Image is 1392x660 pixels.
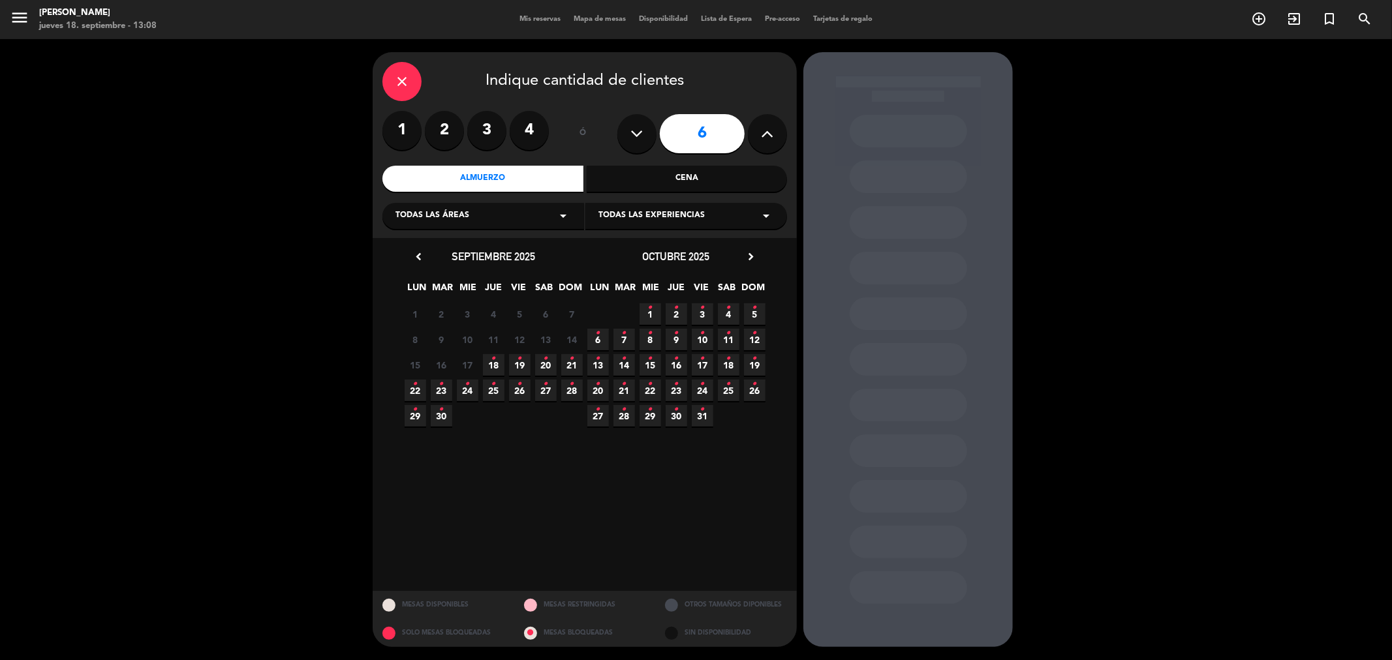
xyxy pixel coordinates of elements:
span: 28 [561,380,583,401]
span: 7 [561,303,583,325]
span: 5 [509,303,531,325]
span: VIE [508,280,530,301]
div: MESAS BLOQUEADAS [514,619,656,647]
i: • [674,323,679,344]
span: SAB [717,280,738,301]
i: exit_to_app [1286,11,1302,27]
span: MAR [615,280,636,301]
i: • [596,374,600,395]
span: VIE [691,280,713,301]
span: 12 [744,329,766,350]
i: • [439,399,444,420]
span: 21 [561,354,583,376]
span: JUE [666,280,687,301]
span: 29 [640,405,661,427]
span: Pre-acceso [758,16,807,23]
i: chevron_right [744,250,758,263]
span: 3 [692,303,713,325]
i: • [596,399,600,420]
div: SIN DISPONIBILIDAD [655,619,797,647]
span: 9 [431,329,452,350]
div: Indique cantidad de clientes [382,62,787,101]
span: 26 [509,380,531,401]
span: 24 [457,380,478,401]
i: • [752,297,757,318]
div: OTROS TAMAÑOS DIPONIBLES [655,591,797,619]
i: • [700,399,705,420]
i: • [596,323,600,344]
span: 16 [431,354,452,376]
button: menu [10,8,29,32]
span: 28 [613,405,635,427]
i: search [1357,11,1372,27]
i: • [465,374,470,395]
i: arrow_drop_down [758,208,774,224]
span: 1 [640,303,661,325]
span: 8 [640,329,661,350]
span: Todas las áreas [395,209,469,222]
span: 25 [483,380,504,401]
i: • [622,374,626,395]
span: 10 [692,329,713,350]
i: • [648,374,653,395]
span: SAB [534,280,555,301]
div: [PERSON_NAME] [39,7,157,20]
i: • [752,323,757,344]
span: 31 [692,405,713,427]
div: Cena [587,166,788,192]
i: • [570,348,574,369]
span: 30 [666,405,687,427]
span: Mis reservas [513,16,567,23]
div: MESAS RESTRINGIDAS [514,591,656,619]
i: • [700,374,705,395]
i: arrow_drop_down [555,208,571,224]
i: • [413,374,418,395]
span: Lista de Espera [694,16,758,23]
span: 15 [640,354,661,376]
i: • [544,374,548,395]
i: • [752,374,757,395]
span: 27 [535,380,557,401]
span: 25 [718,380,739,401]
i: • [674,399,679,420]
span: 20 [587,380,609,401]
i: • [413,399,418,420]
span: Tarjetas de regalo [807,16,879,23]
i: add_circle_outline [1251,11,1267,27]
i: • [726,323,731,344]
span: 11 [483,329,504,350]
span: 17 [457,354,478,376]
span: 30 [431,405,452,427]
span: 21 [613,380,635,401]
span: 13 [587,354,609,376]
span: 19 [744,354,766,376]
span: 14 [613,354,635,376]
span: 23 [431,380,452,401]
span: 14 [561,329,583,350]
i: • [622,348,626,369]
i: • [648,399,653,420]
i: • [439,374,444,395]
span: 24 [692,380,713,401]
span: MAR [432,280,454,301]
span: 15 [405,354,426,376]
span: 4 [718,303,739,325]
span: DOM [559,280,581,301]
label: 4 [510,111,549,150]
span: 4 [483,303,504,325]
span: Todas las experiencias [598,209,705,222]
span: 26 [744,380,766,401]
i: • [648,297,653,318]
i: • [518,348,522,369]
span: octubre 2025 [643,250,710,263]
span: JUE [483,280,504,301]
i: • [648,348,653,369]
span: 22 [405,380,426,401]
div: SOLO MESAS BLOQUEADAS [373,619,514,647]
span: 6 [535,303,557,325]
span: 17 [692,354,713,376]
span: 20 [535,354,557,376]
i: • [726,297,731,318]
i: • [674,348,679,369]
span: MIE [640,280,662,301]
